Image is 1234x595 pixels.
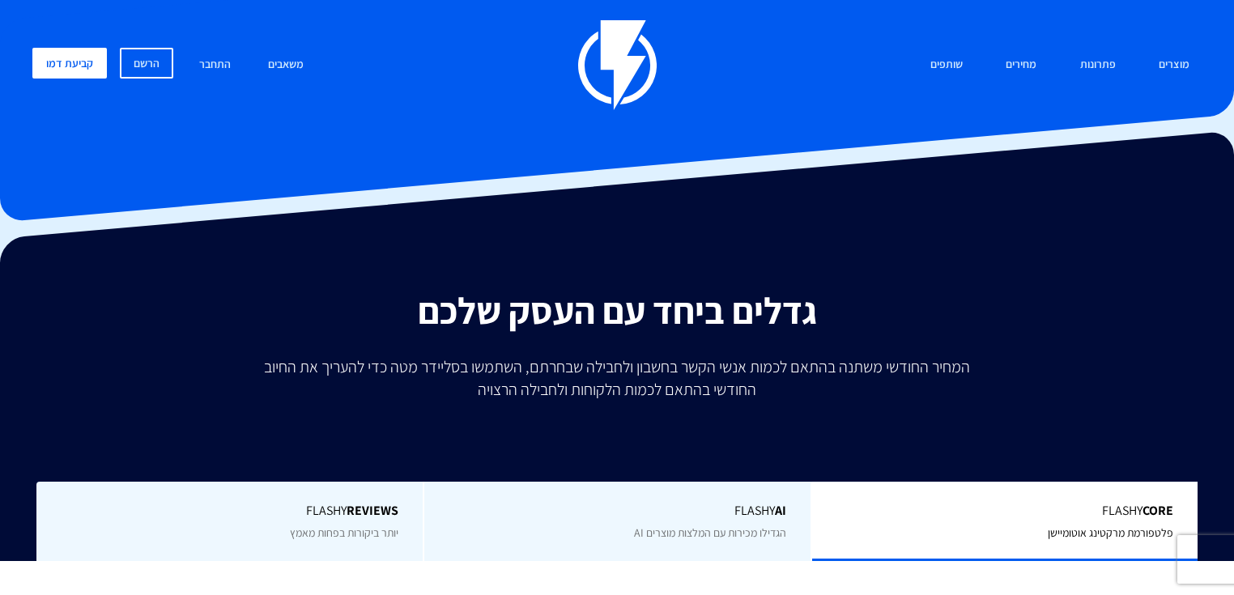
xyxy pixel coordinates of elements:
[12,290,1222,330] h2: גדלים ביחד עם העסק שלכם
[120,48,173,79] a: הרשם
[1048,525,1173,540] span: פלטפורמת מרקטינג אוטומיישן
[1147,48,1202,83] a: מוצרים
[256,48,316,83] a: משאבים
[1143,502,1173,519] b: Core
[775,502,786,519] b: AI
[187,48,243,83] a: התחבר
[449,502,785,521] span: Flashy
[994,48,1049,83] a: מחירים
[347,502,398,519] b: REVIEWS
[290,525,398,540] span: יותר ביקורות בפחות מאמץ
[836,502,1173,521] span: Flashy
[918,48,975,83] a: שותפים
[32,48,107,79] a: קביעת דמו
[253,355,981,401] p: המחיר החודשי משתנה בהתאם לכמות אנשי הקשר בחשבון ולחבילה שבחרתם, השתמשו בסליידר מטה כדי להעריך את ...
[1068,48,1128,83] a: פתרונות
[61,502,399,521] span: Flashy
[634,525,786,540] span: הגדילו מכירות עם המלצות מוצרים AI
